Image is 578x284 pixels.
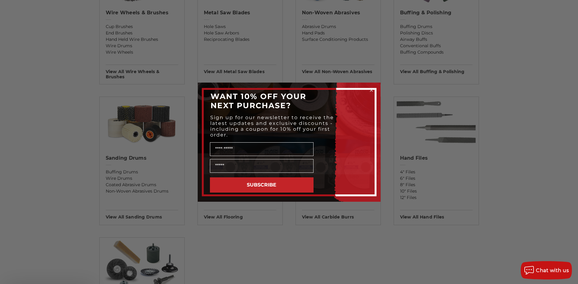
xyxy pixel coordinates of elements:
[211,92,306,110] span: WANT 10% OFF YOUR NEXT PURCHASE?
[210,115,334,138] span: Sign up for our newsletter to receive the latest updates and exclusive discounts - including a co...
[210,177,314,193] button: SUBSCRIBE
[210,159,314,173] input: Email
[536,268,569,273] span: Chat with us
[368,87,374,93] button: Close dialog
[521,261,572,279] button: Chat with us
